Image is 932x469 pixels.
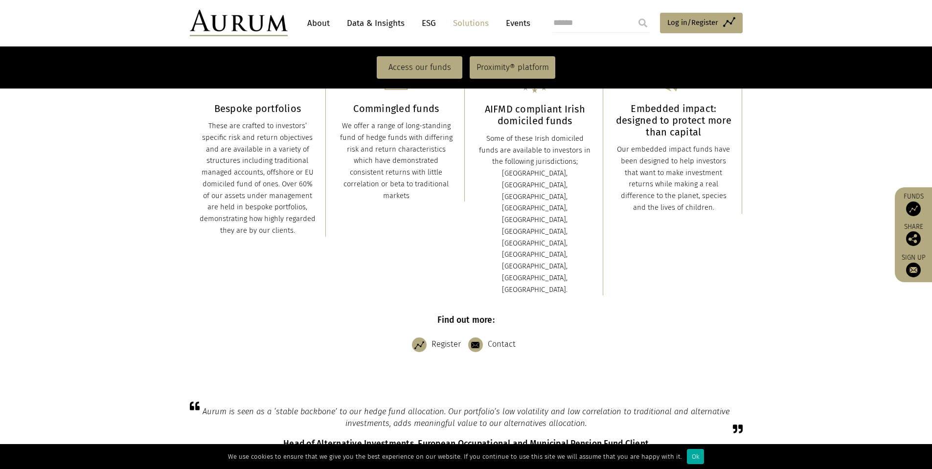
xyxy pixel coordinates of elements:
span: Log in/Register [667,17,718,28]
a: Funds [900,192,927,216]
h6: Find out more: [190,315,743,325]
img: Share this post [906,231,921,246]
a: Log in/Register [660,13,743,33]
img: Aurum [190,10,288,36]
h3: Bespoke portfolios [200,103,316,114]
a: Data & Insights [342,14,409,32]
blockquote: Aurum is seen as a ‘stable backbone’ to our hedge fund allocation. Our portfolio’s low volatility... [190,406,743,428]
h3: Embedded impact: designed to protect more than capital [615,103,732,138]
img: Access Funds [906,201,921,216]
div: Our embedded impact funds have been designed to help investors that want to make investment retur... [615,144,732,214]
a: Sign up [900,253,927,277]
div: Ok [687,449,704,464]
h3: AIFMD compliant Irish domiciled funds [477,103,593,127]
img: Sign up to our newsletter [906,263,921,277]
h6: Head of Alternative Investments, European Occupational and Municipal Pension Fund Client [190,439,743,449]
div: Some of these Irish domiciled funds are available to investors in the following jurisdictions; [G... [477,133,593,296]
a: About [302,14,335,32]
a: Contact [468,333,521,357]
h3: Commingled funds [338,103,455,114]
a: Register [412,333,466,357]
input: Submit [633,13,653,33]
div: We offer a range of long-standing fund of hedge funds with differing risk and return characterist... [338,120,455,201]
a: Proximity® platform [470,56,555,79]
a: Solutions [448,14,494,32]
a: ESG [417,14,441,32]
div: Share [900,223,927,246]
div: These are crafted to investors’ specific risk and return objectives and are available in a variet... [200,120,316,237]
a: Events [501,14,530,32]
a: Access our funds [377,56,462,79]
